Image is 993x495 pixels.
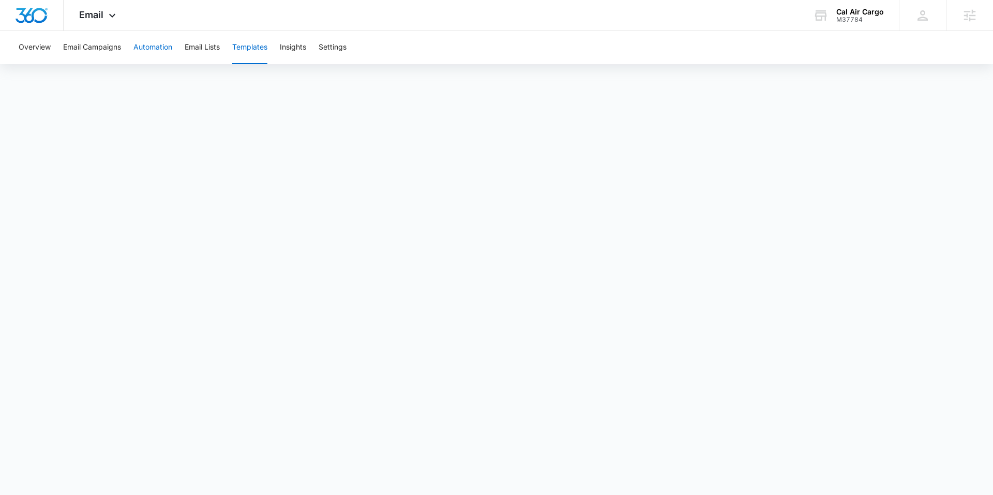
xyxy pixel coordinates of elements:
[19,31,51,64] button: Overview
[185,31,220,64] button: Email Lists
[836,8,884,16] div: account name
[133,31,172,64] button: Automation
[280,31,306,64] button: Insights
[836,16,884,23] div: account id
[63,31,121,64] button: Email Campaigns
[319,31,347,64] button: Settings
[79,9,103,20] span: Email
[232,31,267,64] button: Templates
